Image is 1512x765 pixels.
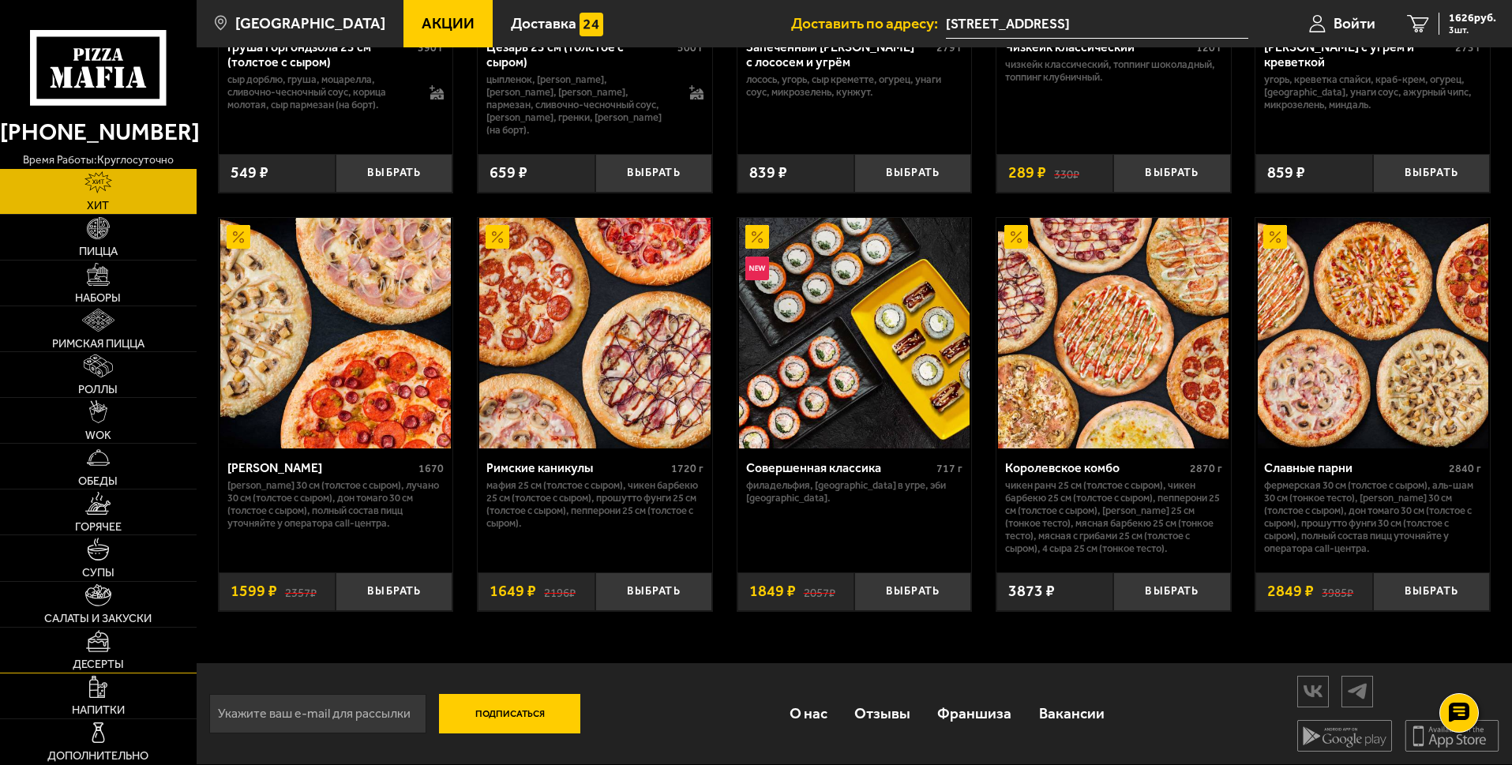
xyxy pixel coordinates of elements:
button: Выбрать [1373,572,1490,611]
span: Россия, Санкт-Петербург, Октябрьская набережная, 124к7 [946,9,1248,39]
span: [GEOGRAPHIC_DATA] [235,16,385,31]
button: Подписаться [439,694,581,733]
span: Напитки [72,704,125,716]
p: сыр дорблю, груша, моцарелла, сливочно-чесночный соус, корица молотая, сыр пармезан (на борт). [227,73,415,111]
a: АкционныйНовинкаСовершенная классика [737,218,972,448]
div: Совершенная классика [746,460,933,475]
img: Королевское комбо [998,218,1229,448]
a: Вакансии [1026,688,1118,739]
div: [PERSON_NAME] [227,460,415,475]
span: Акции [422,16,475,31]
span: Наборы [75,292,121,304]
span: 500 г [677,41,703,54]
img: vk [1298,677,1328,705]
p: угорь, креветка спайси, краб-крем, огурец, [GEOGRAPHIC_DATA], унаги соус, ажурный чипс, микрозеле... [1264,73,1481,111]
img: tg [1342,677,1372,705]
img: Новинка [745,257,769,280]
span: 549 ₽ [231,165,268,181]
input: Ваш адрес доставки [946,9,1248,39]
span: 120 г [1196,41,1222,54]
span: Пицца [79,246,118,257]
span: 1626 руб. [1449,13,1496,24]
span: 3 шт. [1449,25,1496,35]
span: Роллы [78,384,118,396]
s: 2196 ₽ [544,583,576,599]
a: АкционныйРимские каникулы [478,218,712,448]
div: Цезарь 25 см (толстое с сыром) [486,39,673,69]
div: Славные парни [1264,460,1445,475]
p: Филадельфия, [GEOGRAPHIC_DATA] в угре, Эби [GEOGRAPHIC_DATA]. [746,479,963,504]
div: [PERSON_NAME] с угрём и креветкой [1264,39,1451,69]
img: Акционный [1263,225,1287,249]
s: 2057 ₽ [804,583,835,599]
span: 289 ₽ [1008,165,1046,181]
p: лосось, угорь, Сыр креметте, огурец, унаги соус, микрозелень, кунжут. [746,73,963,99]
p: [PERSON_NAME] 30 см (толстое с сыром), Лучано 30 см (толстое с сыром), Дон Томаго 30 см (толстое ... [227,479,445,530]
img: Акционный [745,225,769,249]
span: Салаты и закуски [44,613,152,624]
button: Выбрать [595,572,712,611]
span: Доставить по адресу: [791,16,946,31]
button: Выбрать [336,154,452,193]
span: 3873 ₽ [1008,583,1055,599]
span: 1849 ₽ [749,583,796,599]
img: Хет Трик [220,218,451,448]
a: АкционныйКоролевское комбо [996,218,1231,448]
span: Войти [1334,16,1375,31]
span: Дополнительно [47,750,148,762]
span: WOK [85,429,111,441]
img: Совершенная классика [739,218,970,448]
p: цыпленок, [PERSON_NAME], [PERSON_NAME], [PERSON_NAME], пармезан, сливочно-чесночный соус, [PERSON... [486,73,673,137]
span: 2840 г [1449,462,1481,475]
span: 279 г [936,41,962,54]
img: Акционный [1004,225,1028,249]
span: 1670 [418,462,444,475]
a: Отзывы [841,688,924,739]
span: 717 г [936,462,962,475]
span: 1649 ₽ [490,583,536,599]
button: Выбрать [336,572,452,611]
div: Римские каникулы [486,460,667,475]
span: 659 ₽ [490,165,527,181]
img: 15daf4d41897b9f0e9f617042186c801.svg [580,13,603,36]
button: Выбрать [854,572,971,611]
button: Выбрать [1373,154,1490,193]
span: Хит [87,200,109,212]
button: Выбрать [854,154,971,193]
s: 3985 ₽ [1322,583,1353,599]
button: Выбрать [1113,572,1230,611]
img: Славные парни [1258,218,1488,448]
s: 330 ₽ [1054,165,1079,181]
button: Выбрать [595,154,712,193]
span: 859 ₽ [1267,165,1305,181]
span: Доставка [511,16,576,31]
img: Акционный [227,225,250,249]
a: АкционныйСлавные парни [1255,218,1490,448]
input: Укажите ваш e-mail для рассылки [209,694,426,733]
span: Обеды [78,475,118,487]
a: О нас [775,688,840,739]
span: 273 г [1455,41,1481,54]
span: Римская пицца [52,338,144,350]
p: Чизкейк классический, топпинг шоколадный, топпинг клубничный. [1005,58,1222,84]
img: Акционный [486,225,509,249]
a: АкционныйХет Трик [219,218,453,448]
span: 1599 ₽ [231,583,277,599]
div: Королевское комбо [1005,460,1186,475]
img: Римские каникулы [479,218,710,448]
span: 839 ₽ [749,165,787,181]
span: 1720 г [671,462,703,475]
span: Горячее [75,521,122,533]
span: 390 г [418,41,444,54]
button: Выбрать [1113,154,1230,193]
div: Груша горгондзола 25 см (толстое с сыром) [227,39,415,69]
s: 2357 ₽ [285,583,317,599]
span: 2849 ₽ [1267,583,1314,599]
p: Фермерская 30 см (толстое с сыром), Аль-Шам 30 см (тонкое тесто), [PERSON_NAME] 30 см (толстое с ... [1264,479,1481,555]
p: Мафия 25 см (толстое с сыром), Чикен Барбекю 25 см (толстое с сыром), Прошутто Фунги 25 см (толст... [486,479,703,530]
p: Чикен Ранч 25 см (толстое с сыром), Чикен Барбекю 25 см (толстое с сыром), Пепперони 25 см (толст... [1005,479,1222,555]
div: Запеченный [PERSON_NAME] с лососем и угрём [746,39,933,69]
span: 2870 г [1190,462,1222,475]
span: Супы [82,567,114,579]
span: Десерты [73,658,124,670]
